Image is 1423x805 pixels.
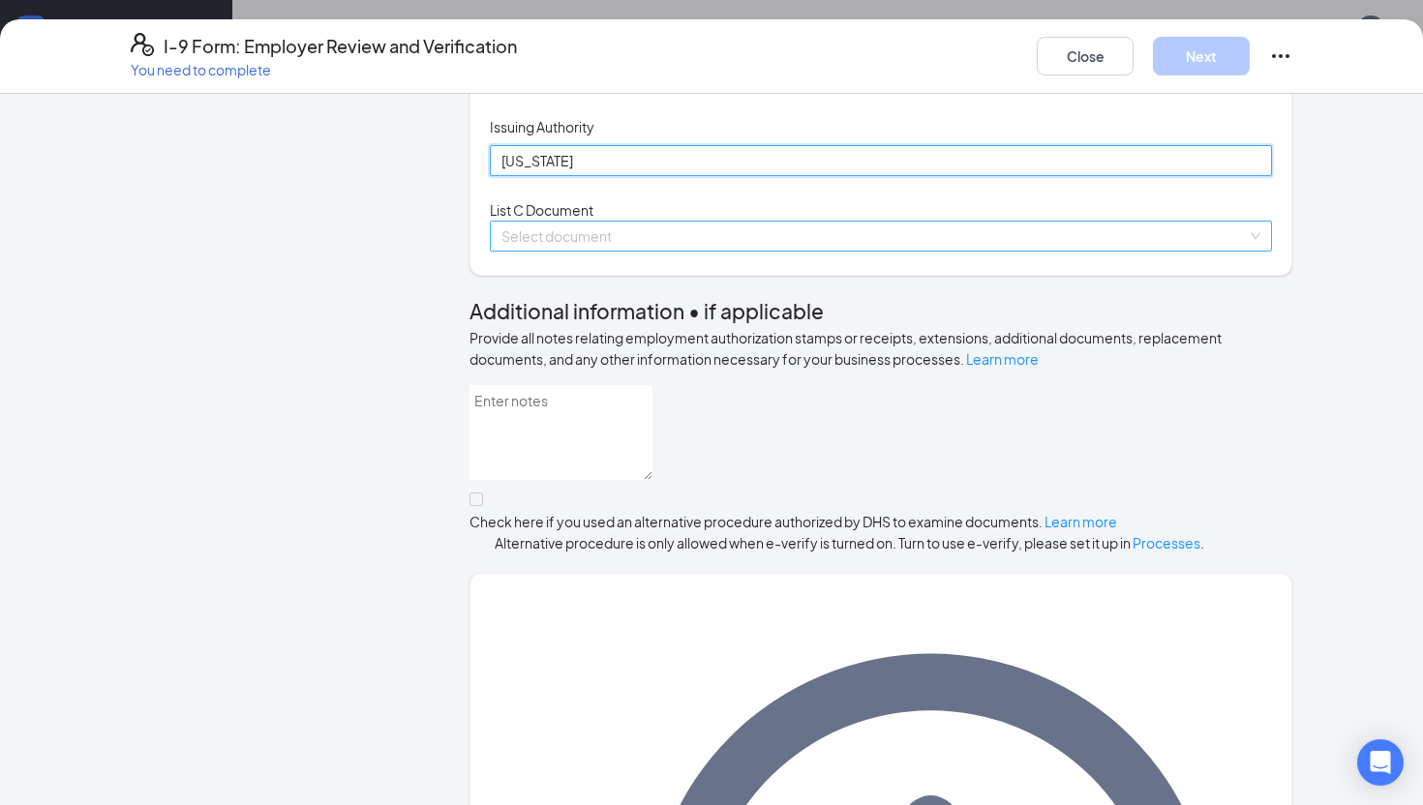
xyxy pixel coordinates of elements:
[1153,37,1250,75] button: Next
[131,60,517,79] p: You need to complete
[469,511,1117,532] div: Check here if you used an alternative procedure authorized by DHS to examine documents.
[469,329,1222,368] span: Provide all notes relating employment authorization stamps or receipts, extensions, additional do...
[490,201,593,219] span: List C Document
[1045,513,1117,530] a: Learn more
[131,33,154,56] svg: FormI9EVerifyIcon
[469,492,483,506] input: Check here if you used an alternative procedure authorized by DHS to examine documents. Learn more
[1037,37,1134,75] button: Close
[684,298,824,324] span: • if applicable
[490,117,594,136] span: Issuing Authority
[1133,534,1200,552] a: Processes
[469,532,1292,553] span: Alternative procedure is only allowed when e-verify is turned on. Turn to use e-verify, please se...
[164,33,517,60] h4: I-9 Form: Employer Review and Verification
[1357,739,1404,786] div: Open Intercom Messenger
[469,298,684,324] span: Additional information
[966,350,1039,368] a: Learn more
[1269,45,1292,68] svg: Ellipses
